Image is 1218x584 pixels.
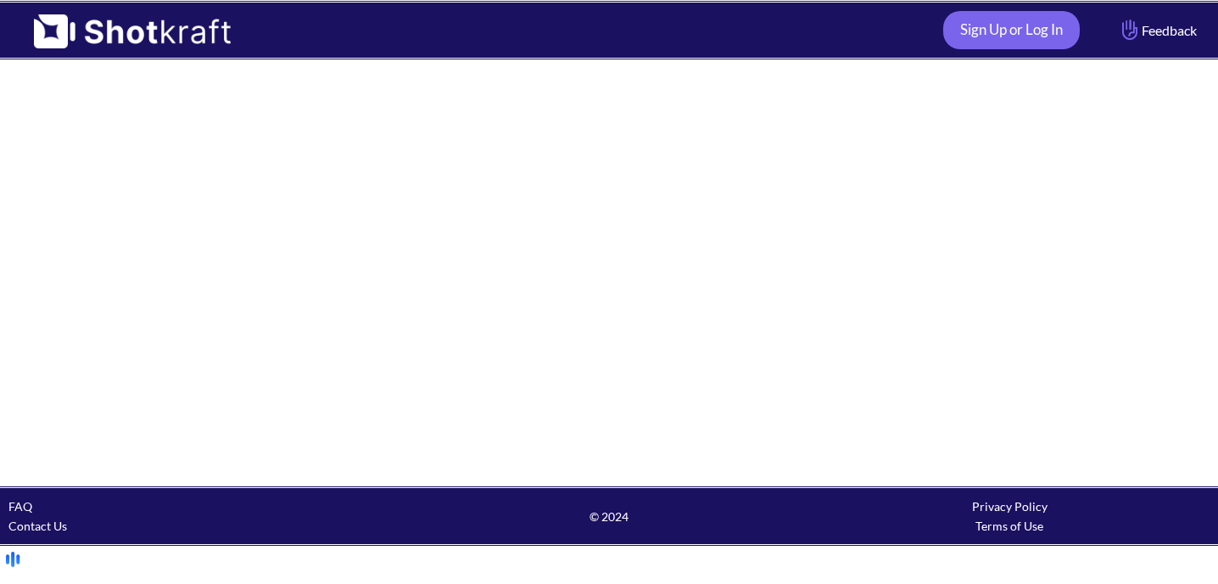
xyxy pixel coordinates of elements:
a: Contact Us [8,519,67,533]
a: FAQ [8,499,32,514]
a: Sign Up or Log In [943,11,1080,49]
span: Feedback [1118,20,1197,40]
img: Hand Icon [1118,15,1142,44]
span: © 2024 [409,507,809,526]
div: Terms of Use [809,516,1210,536]
div: Privacy Policy [809,497,1210,516]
